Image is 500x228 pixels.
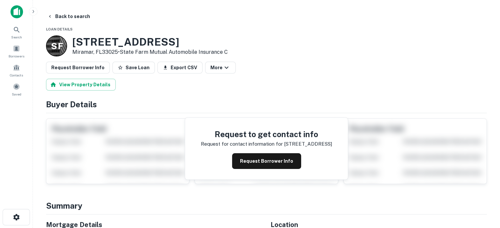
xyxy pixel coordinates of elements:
h3: [STREET_ADDRESS] [72,36,228,48]
p: Request for contact information for [201,140,283,148]
img: capitalize-icon.png [11,5,23,18]
span: Borrowers [9,53,24,59]
a: Search [2,23,31,41]
button: Save Loan [112,62,155,73]
button: Request Borrower Info [232,153,301,169]
a: Borrowers [2,42,31,60]
button: Back to search [45,10,93,22]
p: S F [51,40,62,52]
h4: Request to get contact info [201,128,332,140]
h4: Summary [46,200,487,212]
p: Miramar, FL33025 • [72,48,228,56]
a: Contacts [2,61,31,79]
span: Search [11,34,22,40]
iframe: Chat Widget [467,176,500,207]
p: [STREET_ADDRESS] [284,140,332,148]
h4: Buyer Details [46,98,487,110]
button: Request Borrower Info [46,62,110,73]
span: Contacts [10,73,23,78]
button: View Property Details [46,79,116,91]
button: More [205,62,236,73]
button: Export CSV [157,62,202,73]
span: Loan Details [46,27,73,31]
span: Saved [12,92,21,97]
a: Saved [2,80,31,98]
a: State Farm Mutual Automobile Insurance C [120,49,228,55]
